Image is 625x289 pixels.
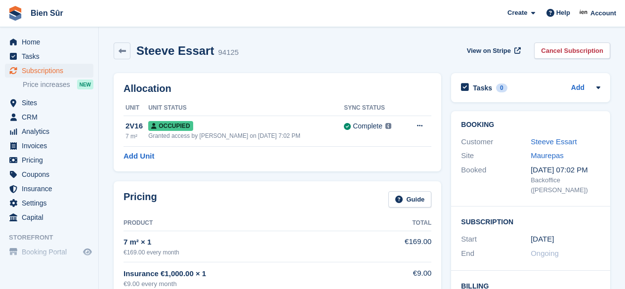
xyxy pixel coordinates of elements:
span: Account [590,8,616,18]
div: €169.00 every month [124,248,384,257]
img: Asmaa Habri [579,8,589,18]
a: menu [5,35,93,49]
span: Help [556,8,570,18]
a: menu [5,96,93,110]
th: Sync Status [344,100,405,116]
a: menu [5,110,93,124]
time: 2025-07-04 23:00:00 UTC [531,234,554,245]
a: menu [5,64,93,78]
span: Create [507,8,527,18]
div: [DATE] 07:02 PM [531,165,600,176]
a: menu [5,49,93,63]
h2: Subscription [461,216,600,226]
div: 7 m² × 1 [124,237,384,248]
span: View on Stripe [467,46,511,56]
td: €169.00 [384,231,431,262]
div: Booked [461,165,531,195]
h2: Pricing [124,191,157,207]
span: Settings [22,196,81,210]
span: Storefront [9,233,98,243]
a: Add [571,83,584,94]
a: menu [5,167,93,181]
a: Steeve Essart [531,137,577,146]
img: stora-icon-8386f47178a22dfd0bd8f6a31ec36ba5ce8667c1dd55bd0f319d3a0aa187defe.svg [8,6,23,21]
span: Coupons [22,167,81,181]
a: Price increases NEW [23,79,93,90]
span: Occupied [148,121,193,131]
a: menu [5,182,93,196]
div: Granted access by [PERSON_NAME] on [DATE] 7:02 PM [148,131,344,140]
div: Start [461,234,531,245]
h2: Booking [461,121,600,129]
a: Preview store [82,246,93,258]
div: 2V16 [125,121,148,132]
h2: Tasks [473,83,492,92]
div: End [461,248,531,259]
div: Backoffice ([PERSON_NAME]) [531,175,600,195]
span: Analytics [22,124,81,138]
a: menu [5,139,93,153]
div: 94125 [218,47,239,58]
div: Customer [461,136,531,148]
a: menu [5,153,93,167]
div: 7 m² [125,132,148,141]
div: €9.00 every month [124,279,384,289]
th: Product [124,215,384,231]
span: Ongoing [531,249,559,257]
div: 0 [496,83,507,92]
th: Total [384,215,431,231]
a: menu [5,196,93,210]
th: Unit [124,100,148,116]
a: Bien Sûr [27,5,67,21]
a: menu [5,210,93,224]
span: Price increases [23,80,70,89]
span: Tasks [22,49,81,63]
div: Site [461,150,531,162]
a: Guide [388,191,432,207]
span: Invoices [22,139,81,153]
img: icon-info-grey-7440780725fd019a000dd9b08b2336e03edf1995a4989e88bcd33f0948082b44.svg [385,123,391,129]
div: Insurance €1,000.00 × 1 [124,268,384,280]
span: Subscriptions [22,64,81,78]
span: CRM [22,110,81,124]
a: Maurepas [531,151,564,160]
a: Add Unit [124,151,154,162]
a: menu [5,245,93,259]
th: Unit Status [148,100,344,116]
span: Booking Portal [22,245,81,259]
h2: Steeve Essart [136,44,214,57]
a: View on Stripe [463,42,523,59]
span: Pricing [22,153,81,167]
h2: Allocation [124,83,431,94]
span: Sites [22,96,81,110]
span: Capital [22,210,81,224]
span: Home [22,35,81,49]
div: Complete [353,121,382,131]
a: Cancel Subscription [534,42,610,59]
div: NEW [77,80,93,89]
span: Insurance [22,182,81,196]
a: menu [5,124,93,138]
